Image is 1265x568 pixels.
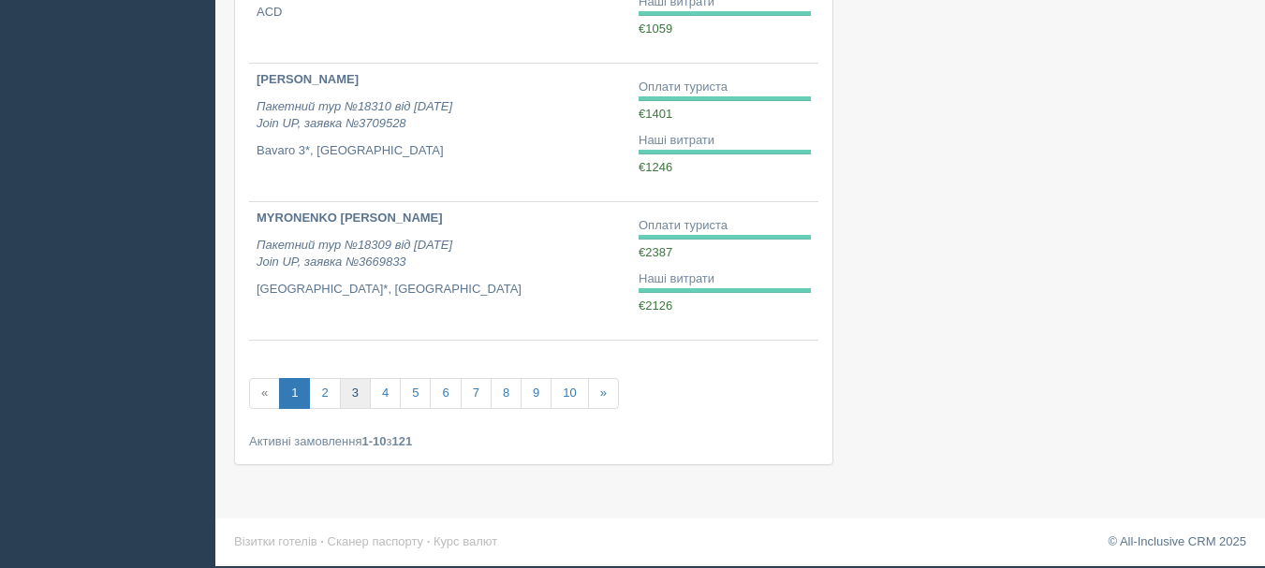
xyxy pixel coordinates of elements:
[461,378,492,409] a: 7
[639,217,811,235] div: Оплати туриста
[434,534,497,548] a: Курс валют
[400,378,431,409] a: 5
[249,378,280,409] span: «
[491,378,522,409] a: 8
[328,534,423,548] a: Сканер паспорту
[257,72,359,86] b: [PERSON_NAME]
[639,270,811,288] div: Наші витрати
[249,202,631,340] a: MYRONENKO [PERSON_NAME] Пакетний тур №18309 від [DATE]Join UP, заявка №3669833 [GEOGRAPHIC_DATA]*...
[257,4,624,22] p: ACD
[588,378,619,409] a: »
[257,238,452,269] i: Пакетний тур №18309 від [DATE] Join UP, заявка №3669833
[234,534,317,548] a: Візитки готелів
[370,378,401,409] a: 4
[340,378,371,409] a: 3
[320,534,324,548] span: ·
[249,432,818,450] div: Активні замовлення з
[362,434,387,448] b: 1-10
[309,378,340,409] a: 2
[249,64,631,201] a: [PERSON_NAME] Пакетний тур №18310 від [DATE]Join UP, заявка №3709528 Bavaro 3*, [GEOGRAPHIC_DATA]
[257,211,443,225] b: MYRONENKO [PERSON_NAME]
[639,132,811,150] div: Наші витрати
[639,22,672,36] span: €1059
[427,534,431,548] span: ·
[430,378,461,409] a: 6
[639,107,672,121] span: €1401
[279,378,310,409] a: 1
[257,281,624,299] p: [GEOGRAPHIC_DATA]*, [GEOGRAPHIC_DATA]
[639,299,672,313] span: €2126
[639,245,672,259] span: €2387
[1108,534,1246,548] a: © All-Inclusive CRM 2025
[392,434,413,448] b: 121
[257,99,452,131] i: Пакетний тур №18310 від [DATE] Join UP, заявка №3709528
[639,160,672,174] span: €1246
[551,378,588,409] a: 10
[639,79,811,96] div: Оплати туриста
[521,378,552,409] a: 9
[257,142,624,160] p: Bavaro 3*, [GEOGRAPHIC_DATA]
